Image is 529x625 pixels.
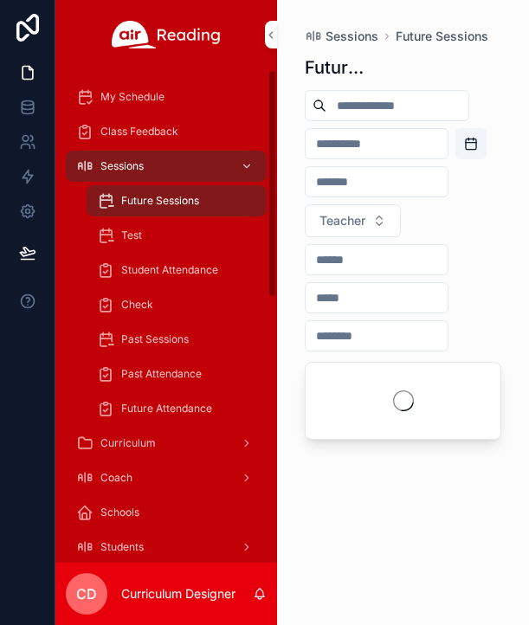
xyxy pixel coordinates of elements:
span: Teacher [319,212,365,229]
a: Test [87,220,267,251]
span: Class Feedback [100,125,178,139]
span: Past Attendance [121,367,202,381]
span: Schools [100,506,139,519]
a: Future Sessions [396,28,488,45]
span: Future Attendance [121,402,212,416]
a: Future Sessions [87,185,267,216]
button: Open calendar [455,128,487,159]
img: App logo [112,21,221,48]
a: Sessions [66,151,267,182]
div: scrollable content [55,69,277,563]
p: Curriculum Designer [121,585,235,602]
span: Check [121,298,153,312]
span: Sessions [100,159,144,173]
a: Class Feedback [66,116,267,147]
a: Sessions [305,28,378,45]
a: Check [87,289,267,320]
a: Coach [66,462,267,493]
span: My Schedule [100,90,165,104]
span: CD [76,583,97,604]
span: Past Sessions [121,332,189,346]
a: My Schedule [66,81,267,113]
button: Select Button [305,204,401,237]
a: Students [66,532,267,563]
span: Sessions [326,28,378,45]
span: Curriculum [100,436,156,450]
h1: Future Sessions [305,55,371,80]
a: Student Attendance [87,255,267,286]
span: Coach [100,471,132,485]
span: Student Attendance [121,263,218,277]
span: Test [121,229,142,242]
a: Future Attendance [87,393,267,424]
a: Past Attendance [87,358,267,390]
a: Schools [66,497,267,528]
a: Curriculum [66,428,267,459]
span: Future Sessions [121,194,199,208]
span: Students [100,540,144,554]
a: Past Sessions [87,324,267,355]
